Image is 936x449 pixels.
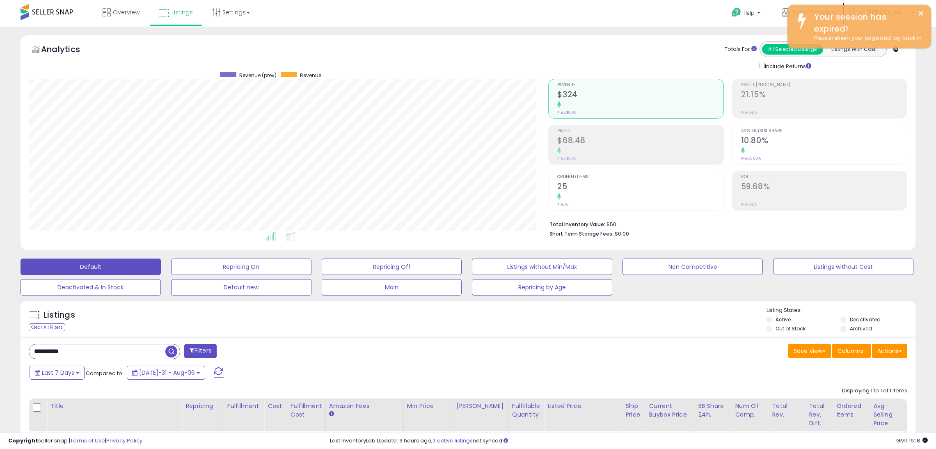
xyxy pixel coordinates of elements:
span: ROI [741,175,907,179]
div: Clear All Filters [29,323,65,331]
span: 2025-08-16 19:18 GMT [896,437,928,444]
button: Save View [788,344,831,358]
span: Overview [113,8,140,16]
span: Revenue [557,83,723,87]
div: Amazon Fees [329,402,400,410]
i: Get Help [731,7,741,18]
small: Prev: N/A [741,110,757,115]
button: Last 7 Days [30,366,85,380]
span: Revenue (prev) [239,72,277,79]
button: Repricing On [171,259,311,275]
li: $50 [549,219,901,229]
div: Displaying 1 to 1 of 1 items [842,387,907,395]
span: Avg. Buybox Share [741,129,907,133]
small: Prev: 0.00% [741,156,761,161]
span: $0.00 [615,230,629,238]
span: Last 7 Days [42,369,74,377]
div: Num of Comp. [735,402,765,419]
div: Fulfillable Quantity [512,402,540,419]
b: Total Inventory Value: [549,221,605,228]
div: Total Rev. Diff. [809,402,829,428]
div: BB Share 24h. [698,402,728,419]
button: Actions [872,344,907,358]
a: Privacy Policy [106,437,142,444]
button: Repricing by Age [472,279,612,296]
button: Filters [184,344,216,358]
h5: Analytics [41,44,96,57]
div: seller snap | | [8,437,142,445]
div: Ordered Items [836,402,866,419]
div: Title [50,402,179,410]
div: Please refresh your page and log back in [808,34,925,42]
div: Ship Price [625,402,642,419]
small: Prev: $0.00 [557,110,577,115]
div: Include Returns [753,61,821,71]
a: Terms of Use [70,437,105,444]
p: Listing States: [767,307,915,314]
div: Repricing [185,402,220,410]
b: Short Term Storage Fees: [549,230,613,237]
div: Current Buybox Price [649,402,691,419]
div: Fulfillment [227,402,261,410]
label: Deactivated [850,316,881,323]
h2: 59.68% [741,182,907,193]
label: Active [776,316,791,323]
div: [PERSON_NAME] [456,402,505,410]
h2: $68.48 [557,136,723,147]
span: Profit [557,129,723,133]
span: Listings [172,8,193,16]
div: Avg Selling Price [873,402,903,428]
span: Profit [PERSON_NAME] [741,83,907,87]
h2: 25 [557,182,723,193]
div: Last InventoryLab Update: 3 hours ago, not synced. [330,437,928,445]
label: Out of Stock [776,325,806,332]
button: All Selected Listings [762,44,823,55]
span: Help [744,9,755,16]
button: Default new [171,279,311,296]
div: Fulfillment Cost [291,402,322,419]
div: Listed Price [547,402,618,410]
a: 3 active listings [433,437,473,444]
h2: 21.15% [741,90,907,101]
div: Totals For [725,46,757,53]
div: Min Price [407,402,449,410]
span: [DATE]-31 - Aug-06 [139,369,195,377]
span: Revenue [300,72,321,79]
button: Listings without Min/Max [472,259,612,275]
strong: Copyright [8,437,38,444]
button: Default [21,259,161,275]
h5: Listings [43,309,75,321]
button: Main [322,279,462,296]
h2: 10.80% [741,136,907,147]
div: Total Rev. [772,402,802,419]
div: Your session has expired! [808,11,925,34]
span: Compared to: [86,369,124,377]
span: Columns [838,347,863,355]
a: Help [725,1,769,27]
button: [DATE]-31 - Aug-06 [127,366,205,380]
button: × [918,8,924,18]
small: Prev: N/A [741,202,757,207]
h2: $324 [557,90,723,101]
small: Prev: 0 [557,202,569,207]
button: Listings With Cost [823,44,884,55]
button: Repricing Off [322,259,462,275]
small: Prev: $0.00 [557,156,577,161]
small: Amazon Fees. [329,410,334,418]
button: Deactivated & In Stock [21,279,161,296]
button: Listings without Cost [773,259,913,275]
button: Columns [832,344,871,358]
span: Ordered Items [557,175,723,179]
label: Archived [850,325,872,332]
button: Non Competitive [622,259,763,275]
div: Cost [268,402,284,410]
